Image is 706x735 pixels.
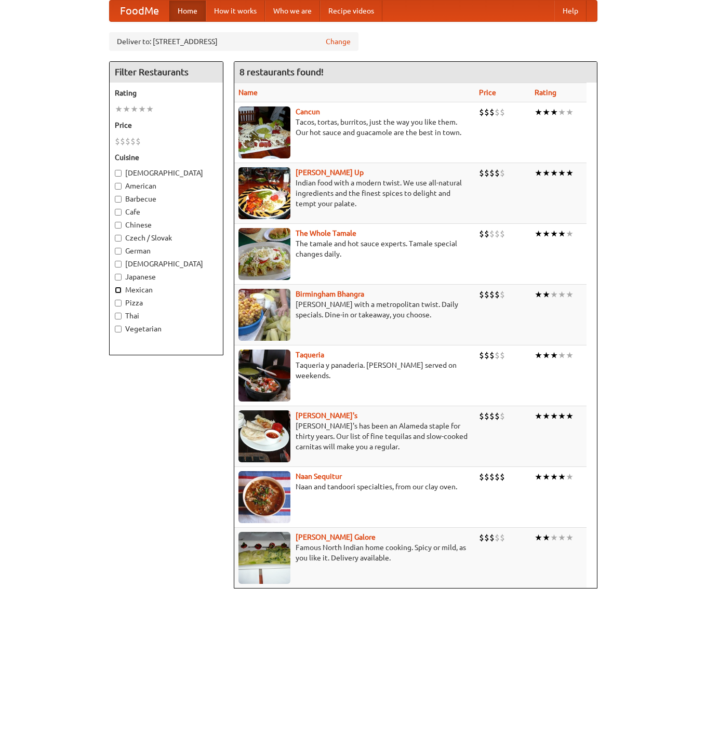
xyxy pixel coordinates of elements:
[238,178,471,209] p: Indian food with a modern twist. We use all-natural ingredients and the finest spices to delight ...
[550,106,558,118] li: ★
[535,289,542,300] li: ★
[296,290,364,298] a: Birmingham Bhangra
[296,533,376,541] a: [PERSON_NAME] Galore
[489,350,495,361] li: $
[138,103,146,115] li: ★
[115,220,218,230] label: Chinese
[484,167,489,179] li: $
[542,289,550,300] li: ★
[495,106,500,118] li: $
[296,168,364,177] b: [PERSON_NAME] Up
[566,410,574,422] li: ★
[495,410,500,422] li: $
[484,106,489,118] li: $
[115,311,218,321] label: Thai
[550,410,558,422] li: ★
[115,300,122,306] input: Pizza
[115,194,218,204] label: Barbecue
[566,106,574,118] li: ★
[484,532,489,543] li: $
[130,136,136,147] li: $
[115,88,218,98] h5: Rating
[115,313,122,319] input: Thai
[115,248,122,255] input: German
[136,136,141,147] li: $
[238,350,290,402] img: taqueria.jpg
[238,421,471,452] p: [PERSON_NAME]'s has been an Alameda staple for thirty years. Our list of fine tequilas and slow-c...
[479,471,484,483] li: $
[479,289,484,300] li: $
[238,167,290,219] img: curryup.jpg
[110,1,169,21] a: FoodMe
[296,108,320,116] b: Cancun
[542,106,550,118] li: ★
[238,360,471,381] p: Taqueria y panaderia. [PERSON_NAME] served on weekends.
[489,289,495,300] li: $
[542,350,550,361] li: ★
[566,167,574,179] li: ★
[115,103,123,115] li: ★
[115,209,122,216] input: Cafe
[500,106,505,118] li: $
[115,168,218,178] label: [DEMOGRAPHIC_DATA]
[550,471,558,483] li: ★
[500,471,505,483] li: $
[238,542,471,563] p: Famous North Indian home cooking. Spicy or mild, as you like it. Delivery available.
[109,32,358,51] div: Deliver to: [STREET_ADDRESS]
[558,471,566,483] li: ★
[146,103,154,115] li: ★
[566,228,574,239] li: ★
[265,1,320,21] a: Who we are
[238,88,258,97] a: Name
[296,351,324,359] b: Taqueria
[495,350,500,361] li: $
[489,410,495,422] li: $
[130,103,138,115] li: ★
[535,410,542,422] li: ★
[542,410,550,422] li: ★
[115,120,218,130] h5: Price
[566,350,574,361] li: ★
[110,62,223,83] h4: Filter Restaurants
[115,324,218,334] label: Vegetarian
[115,170,122,177] input: [DEMOGRAPHIC_DATA]
[500,167,505,179] li: $
[115,207,218,217] label: Cafe
[495,289,500,300] li: $
[115,298,218,308] label: Pizza
[479,167,484,179] li: $
[484,410,489,422] li: $
[238,238,471,259] p: The tamale and hot sauce experts. Tamale special changes daily.
[115,287,122,293] input: Mexican
[238,410,290,462] img: pedros.jpg
[495,228,500,239] li: $
[479,88,496,97] a: Price
[115,183,122,190] input: American
[115,222,122,229] input: Chinese
[238,106,290,158] img: cancun.jpg
[489,471,495,483] li: $
[115,235,122,242] input: Czech / Slovak
[479,228,484,239] li: $
[484,289,489,300] li: $
[115,233,218,243] label: Czech / Slovak
[296,411,357,420] a: [PERSON_NAME]'s
[115,274,122,280] input: Japanese
[550,532,558,543] li: ★
[120,136,125,147] li: $
[558,289,566,300] li: ★
[238,482,471,492] p: Naan and tandoori specialties, from our clay oven.
[542,532,550,543] li: ★
[535,167,542,179] li: ★
[535,350,542,361] li: ★
[326,36,351,47] a: Change
[535,88,556,97] a: Rating
[495,532,500,543] li: $
[535,106,542,118] li: ★
[566,289,574,300] li: ★
[535,228,542,239] li: ★
[558,532,566,543] li: ★
[115,272,218,282] label: Japanese
[500,410,505,422] li: $
[238,471,290,523] img: naansequitur.jpg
